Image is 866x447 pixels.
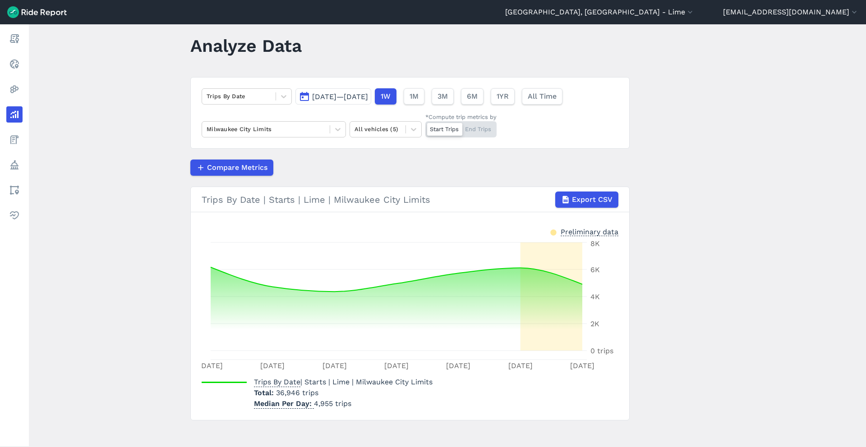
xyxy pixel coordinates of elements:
button: All Time [522,88,562,105]
button: 1YR [491,88,515,105]
tspan: [DATE] [322,361,347,370]
button: Compare Metrics [190,160,273,176]
h1: Analyze Data [190,33,302,58]
a: Analyze [6,106,23,123]
tspan: 0 trips [590,347,613,355]
span: Median Per Day [254,397,314,409]
a: Report [6,31,23,47]
a: Health [6,207,23,223]
a: Policy [6,157,23,173]
a: Areas [6,182,23,198]
tspan: [DATE] [570,361,594,370]
p: 4,955 trips [254,398,433,409]
tspan: [DATE] [446,361,470,370]
div: *Compute trip metrics by [425,113,497,121]
button: [EMAIL_ADDRESS][DOMAIN_NAME] [723,7,859,18]
button: 3M [432,88,454,105]
span: 1W [381,91,391,102]
div: Preliminary data [561,227,618,236]
tspan: 8K [590,239,600,248]
span: 6M [467,91,478,102]
span: 36,946 trips [276,388,318,397]
span: 1M [410,91,419,102]
a: Heatmaps [6,81,23,97]
button: Export CSV [555,192,618,208]
a: Fees [6,132,23,148]
span: All Time [528,91,557,102]
button: [GEOGRAPHIC_DATA], [GEOGRAPHIC_DATA] - Lime [505,7,695,18]
span: [DATE]—[DATE] [312,92,368,101]
div: Trips By Date | Starts | Lime | Milwaukee City Limits [202,192,618,208]
tspan: 4K [590,292,600,301]
button: 1W [375,88,396,105]
tspan: 2K [590,319,599,328]
a: Realtime [6,56,23,72]
tspan: [DATE] [384,361,409,370]
span: 3M [438,91,448,102]
img: Ride Report [7,6,67,18]
button: [DATE]—[DATE] [295,88,371,105]
button: 6M [461,88,484,105]
tspan: [DATE] [260,361,285,370]
span: Total [254,388,276,397]
span: | Starts | Lime | Milwaukee City Limits [254,378,433,386]
tspan: [DATE] [508,361,533,370]
tspan: [DATE] [198,361,223,370]
button: 1M [404,88,424,105]
tspan: 6K [590,265,600,274]
span: Trips By Date [254,375,300,387]
span: 1YR [497,91,509,102]
span: Compare Metrics [207,162,267,173]
span: Export CSV [572,194,613,205]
